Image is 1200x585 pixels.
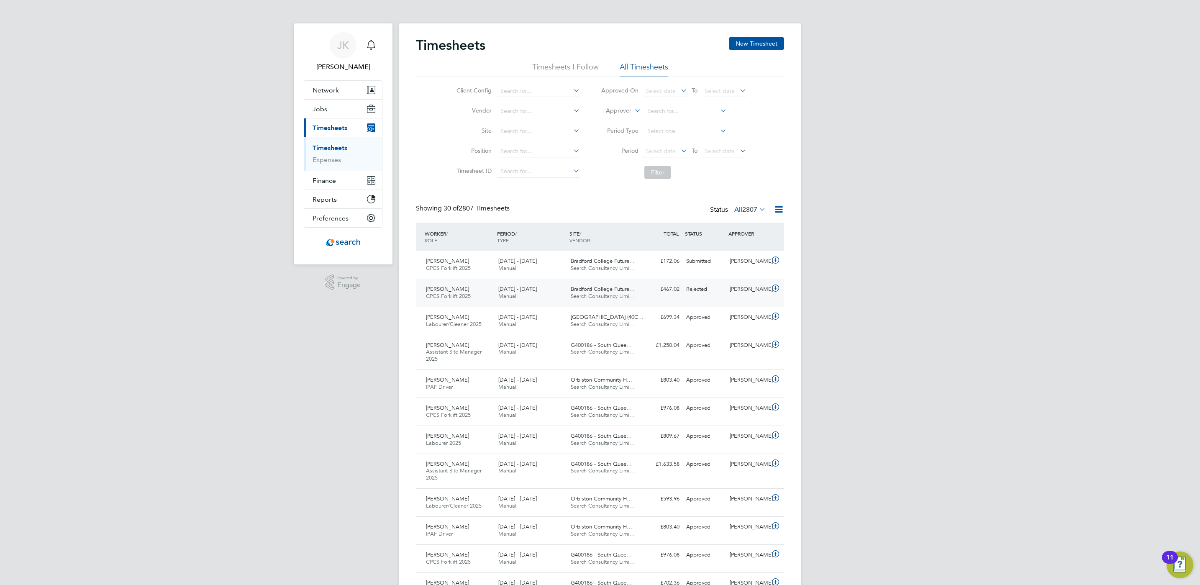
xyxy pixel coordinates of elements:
[710,204,767,216] div: Status
[498,341,537,349] span: [DATE] - [DATE]
[639,520,683,534] div: £803.40
[498,558,516,565] span: Manual
[498,264,516,272] span: Manual
[567,226,640,248] div: SITE
[497,166,580,177] input: Search for...
[337,282,361,289] span: Engage
[664,230,679,237] span: TOTAL
[426,558,471,565] span: CPCS Forklift 2025
[313,156,341,164] a: Expenses
[726,373,770,387] div: [PERSON_NAME]
[426,467,482,481] span: Assistant Site Manager 2025
[304,209,382,227] button: Preferences
[304,62,382,72] span: Joe Kynaston
[683,401,726,415] div: Approved
[498,495,537,502] span: [DATE] - [DATE]
[571,348,635,355] span: Search Consultancy Limi…
[426,285,469,292] span: [PERSON_NAME]
[726,492,770,506] div: [PERSON_NAME]
[426,411,471,418] span: CPCS Forklift 2025
[571,264,635,272] span: Search Consultancy Limi…
[646,87,676,95] span: Select date
[571,376,632,383] span: Orbiston Community H…
[571,292,635,300] span: Search Consultancy Limi…
[426,264,471,272] span: CPCS Forklift 2025
[498,292,516,300] span: Manual
[304,190,382,208] button: Reports
[579,230,581,237] span: /
[683,339,726,352] div: Approved
[571,523,632,530] span: Orbiston Community H…
[426,523,469,530] span: [PERSON_NAME]
[444,204,510,213] span: 2807 Timesheets
[571,460,632,467] span: G400186 - South Quee…
[454,127,492,134] label: Site
[689,145,700,156] span: To
[426,376,469,383] span: [PERSON_NAME]
[498,460,537,467] span: [DATE] - [DATE]
[571,502,635,509] span: Search Consultancy Limi…
[498,376,537,383] span: [DATE] - [DATE]
[446,230,448,237] span: /
[571,321,635,328] span: Search Consultancy Limi…
[304,137,382,171] div: Timesheets
[726,401,770,415] div: [PERSON_NAME]
[683,282,726,296] div: Rejected
[304,236,382,249] a: Go to home page
[571,341,632,349] span: G400186 - South Quee…
[498,530,516,537] span: Manual
[683,429,726,443] div: Approved
[601,87,638,94] label: Approved On
[426,313,469,321] span: [PERSON_NAME]
[639,282,683,296] div: £467.02
[646,147,676,155] span: Select date
[426,292,471,300] span: CPCS Forklift 2025
[571,411,635,418] span: Search Consultancy Limi…
[454,167,492,174] label: Timesheet ID
[304,32,382,72] a: JK[PERSON_NAME]
[639,548,683,562] div: £976.08
[498,257,537,264] span: [DATE] - [DATE]
[426,495,469,502] span: [PERSON_NAME]
[304,118,382,137] button: Timesheets
[497,146,580,157] input: Search for...
[498,404,537,411] span: [DATE] - [DATE]
[571,313,644,321] span: [GEOGRAPHIC_DATA] (40C…
[497,105,580,117] input: Search for...
[313,124,347,132] span: Timesheets
[326,236,361,249] img: searchconsultancy-logo-retina.png
[454,107,492,114] label: Vendor
[639,254,683,268] div: £172.06
[705,87,735,95] span: Select date
[683,520,726,534] div: Approved
[426,257,469,264] span: [PERSON_NAME]
[426,348,482,362] span: Assistant Site Manager 2025
[313,144,347,152] a: Timesheets
[644,166,671,179] button: Filter
[498,467,516,474] span: Manual
[726,339,770,352] div: [PERSON_NAME]
[571,558,635,565] span: Search Consultancy Limi…
[639,429,683,443] div: £809.67
[742,205,757,214] span: 2807
[726,226,770,241] div: APPROVER
[498,551,537,558] span: [DATE] - [DATE]
[620,62,668,77] li: All Timesheets
[571,495,632,502] span: Orbiston Community H…
[569,237,590,244] span: VENDOR
[515,230,517,237] span: /
[571,530,635,537] span: Search Consultancy Limi…
[326,275,361,290] a: Powered byEngage
[532,62,599,77] li: Timesheets I Follow
[726,548,770,562] div: [PERSON_NAME]
[498,502,516,509] span: Manual
[639,310,683,324] div: £699.34
[416,204,511,213] div: Showing
[454,87,492,94] label: Client Config
[726,282,770,296] div: [PERSON_NAME]
[426,432,469,439] span: [PERSON_NAME]
[498,313,537,321] span: [DATE] - [DATE]
[426,530,453,537] span: IPAF Driver
[426,551,469,558] span: [PERSON_NAME]
[734,205,766,214] label: All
